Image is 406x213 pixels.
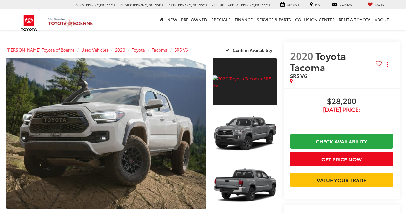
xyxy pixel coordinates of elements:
[315,2,321,6] span: Map
[209,9,233,30] a: Specials
[290,173,393,187] a: Value Your Trade
[293,9,337,30] a: Collision Center
[255,9,293,30] a: Service & Parts: Opens in a new tab
[48,17,94,29] img: Vic Vaughan Toyota of Boerne
[133,2,164,7] span: [PHONE_NUMBER]
[233,47,272,53] span: Confirm Availability
[213,161,277,209] a: Expand Photo 3
[165,9,179,30] a: New
[290,72,307,79] span: SR5 V6
[212,75,278,88] img: 2020 Toyota Tacoma SR5 V6
[17,12,41,33] img: Toyota
[337,9,373,30] a: Rent a Toyota
[363,2,389,8] a: My Saved Vehicles
[75,2,84,7] span: Sales
[233,9,255,30] a: Finance
[85,2,116,7] span: [PHONE_NUMBER]
[290,49,346,74] span: Toyota Tacoma
[212,160,278,210] img: 2020 Toyota Tacoma SR5 V6
[290,106,393,113] span: [DATE] Price:
[212,2,239,7] span: Collision Center
[240,2,271,7] span: [PHONE_NUMBER]
[132,47,145,53] a: Toyota
[81,47,108,53] a: Used Vehicles
[177,2,208,7] span: [PHONE_NUMBER]
[179,9,209,30] a: Pre-Owned
[212,109,278,158] img: 2020 Toyota Tacoma SR5 V6
[115,47,125,53] a: 2020
[305,2,326,8] a: Map
[174,47,188,53] a: SR5 V6
[213,58,277,106] a: Expand Photo 1
[6,47,74,53] a: [PERSON_NAME] Toyota of Boerne
[290,134,393,148] a: Check Availability
[213,109,277,157] a: Expand Photo 2
[222,44,277,55] button: Confirm Availability
[168,2,176,7] span: Parts
[290,97,393,106] span: $28,200
[287,2,299,6] span: Service
[158,9,165,30] a: Home
[290,152,393,166] button: Get Price Now
[373,9,391,30] a: About
[120,2,132,7] span: Service
[6,58,206,209] a: Expand Photo 0
[290,49,313,62] span: 2020
[340,2,354,6] span: Contact
[375,2,384,6] span: Saved
[275,2,304,8] a: Service
[327,2,359,8] a: Contact
[387,62,388,67] span: dropdown dots
[4,57,208,209] img: 2020 Toyota Tacoma SR5 V6
[152,47,168,53] a: Tacoma
[382,59,393,70] button: Actions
